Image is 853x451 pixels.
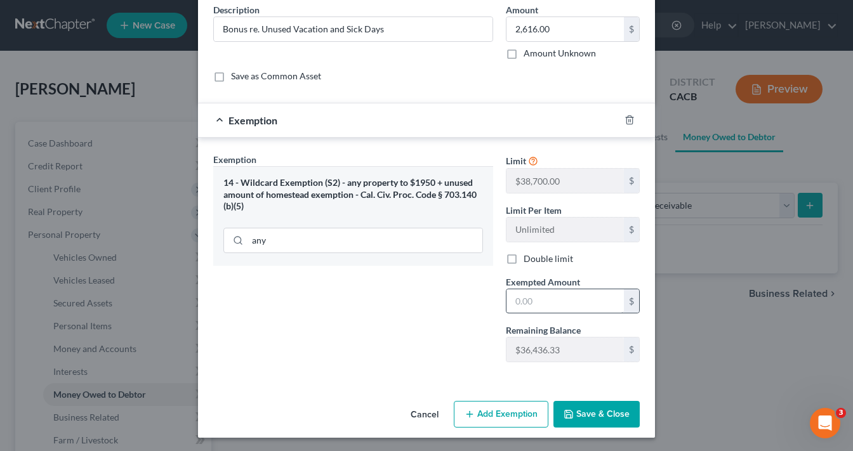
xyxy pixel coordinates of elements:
label: Amount Unknown [524,47,596,60]
label: Save as Common Asset [231,70,321,82]
input: -- [506,218,624,242]
label: Double limit [524,252,573,265]
div: $ [624,169,639,193]
input: 0.00 [506,289,624,313]
button: Cancel [400,402,449,428]
button: Add Exemption [454,401,548,428]
input: -- [506,169,624,193]
span: Exemption [228,114,277,126]
label: Remaining Balance [506,324,581,337]
div: $ [624,218,639,242]
span: Limit [506,155,526,166]
input: Search exemption rules... [248,228,482,252]
span: 3 [836,408,846,418]
div: 14 - Wildcard Exemption (S2) - any property to $1950 + unused amount of homestead exemption - Cal... [223,177,483,212]
div: $ [624,337,639,362]
input: -- [506,337,624,362]
iframe: Intercom live chat [810,408,840,438]
button: Save & Close [553,401,640,428]
input: 0.00 [506,17,624,41]
span: Exemption [213,154,256,165]
div: $ [624,289,639,313]
label: Limit Per Item [506,204,562,217]
span: Exempted Amount [506,277,580,287]
div: $ [624,17,639,41]
span: Description [213,4,260,15]
label: Amount [506,3,538,16]
input: Describe... [214,17,493,41]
